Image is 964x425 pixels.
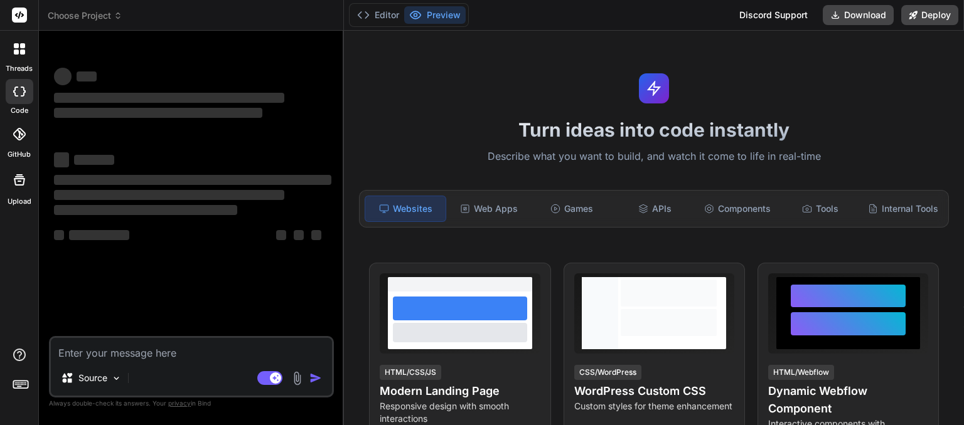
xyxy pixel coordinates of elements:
div: CSS/WordPress [574,365,641,380]
div: Internal Tools [863,196,943,222]
span: ‌ [77,71,97,81]
span: Choose Project [48,9,122,22]
span: ‌ [54,68,72,85]
p: Always double-check its answers. Your in Bind [49,397,334,409]
h4: Dynamic Webflow Component [768,382,928,417]
label: Upload [8,196,31,207]
h4: WordPress Custom CSS [574,382,734,400]
button: Deploy [901,5,958,25]
span: ‌ [54,152,69,167]
div: HTML/Webflow [768,365,834,380]
button: Editor [352,6,404,24]
label: code [11,105,28,116]
div: Discord Support [732,5,815,25]
div: HTML/CSS/JS [380,365,441,380]
button: Download [823,5,894,25]
img: icon [309,372,322,384]
span: ‌ [294,230,304,240]
label: threads [6,63,33,74]
span: ‌ [54,108,262,118]
label: GitHub [8,149,31,160]
span: ‌ [54,230,64,240]
button: Preview [404,6,466,24]
img: attachment [290,371,304,386]
div: Web Apps [449,196,529,222]
div: Games [532,196,612,222]
div: Components [697,196,778,222]
img: Pick Models [111,373,122,384]
span: privacy [168,399,191,407]
p: Custom styles for theme enhancement [574,400,734,412]
span: ‌ [276,230,286,240]
span: ‌ [54,93,284,103]
p: Responsive design with smooth interactions [380,400,540,425]
div: Tools [780,196,860,222]
span: ‌ [54,205,237,215]
span: ‌ [54,175,331,185]
span: ‌ [311,230,321,240]
span: ‌ [54,190,284,200]
p: Describe what you want to build, and watch it come to life in real-time [351,149,956,165]
span: ‌ [69,230,129,240]
h1: Turn ideas into code instantly [351,118,956,141]
p: Source [78,372,107,384]
h4: Modern Landing Page [380,382,540,400]
div: Websites [365,196,446,222]
span: ‌ [74,155,114,165]
div: APIs [614,196,695,222]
